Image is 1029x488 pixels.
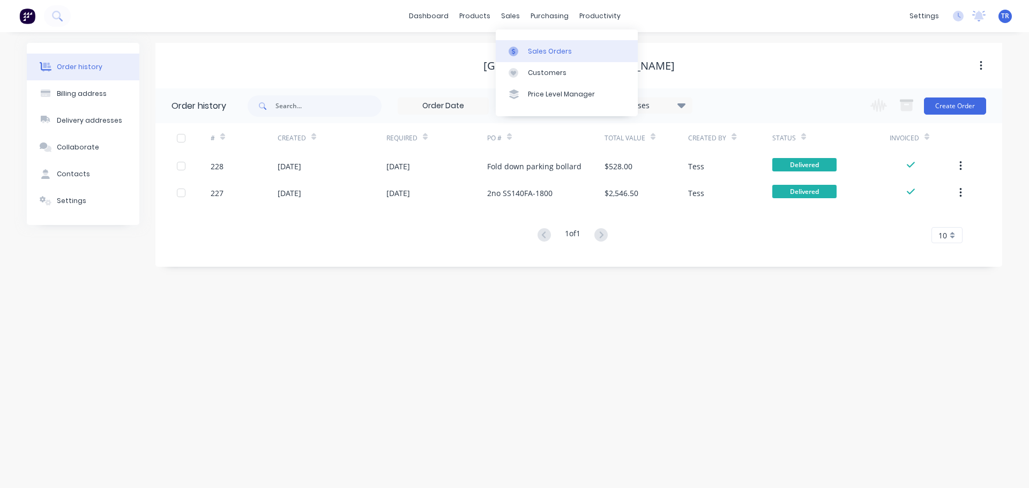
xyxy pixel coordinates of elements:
[57,196,86,206] div: Settings
[487,161,581,172] div: Fold down parking bollard
[483,59,675,72] div: [GEOGRAPHIC_DATA][PERSON_NAME]
[496,62,638,84] a: Customers
[924,97,986,115] button: Create Order
[528,68,566,78] div: Customers
[605,187,638,199] div: $2,546.50
[565,228,580,243] div: 1 of 1
[27,161,139,187] button: Contacts
[528,47,572,56] div: Sales Orders
[171,100,226,112] div: Order history
[27,187,139,214] button: Settings
[386,161,410,172] div: [DATE]
[605,133,645,143] div: Total Value
[278,133,306,143] div: Created
[278,187,301,199] div: [DATE]
[772,158,837,171] span: Delivered
[278,123,386,153] div: Created
[211,133,215,143] div: #
[27,54,139,80] button: Order history
[688,161,704,172] div: Tess
[454,8,496,24] div: products
[275,95,382,117] input: Search...
[772,123,890,153] div: Status
[904,8,944,24] div: settings
[211,123,278,153] div: #
[496,40,638,62] a: Sales Orders
[27,107,139,134] button: Delivery addresses
[57,116,122,125] div: Delivery addresses
[1001,11,1009,21] span: TR
[688,123,772,153] div: Created By
[688,187,704,199] div: Tess
[890,133,919,143] div: Invoiced
[496,8,525,24] div: sales
[57,169,90,179] div: Contacts
[525,8,574,24] div: purchasing
[57,89,107,99] div: Billing address
[211,187,223,199] div: 227
[487,123,605,153] div: PO #
[57,62,102,72] div: Order history
[487,187,553,199] div: 2no SS140FA-1800
[27,80,139,107] button: Billing address
[772,185,837,198] span: Delivered
[19,8,35,24] img: Factory
[496,84,638,105] a: Price Level Manager
[772,133,796,143] div: Status
[404,8,454,24] a: dashboard
[938,230,947,241] span: 10
[386,187,410,199] div: [DATE]
[386,123,487,153] div: Required
[398,98,488,114] input: Order Date
[890,123,957,153] div: Invoiced
[574,8,626,24] div: productivity
[386,133,417,143] div: Required
[602,100,692,111] div: 26 Statuses
[605,123,688,153] div: Total Value
[57,142,99,152] div: Collaborate
[27,134,139,161] button: Collaborate
[487,133,502,143] div: PO #
[605,161,632,172] div: $528.00
[528,89,595,99] div: Price Level Manager
[211,161,223,172] div: 228
[688,133,726,143] div: Created By
[278,161,301,172] div: [DATE]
